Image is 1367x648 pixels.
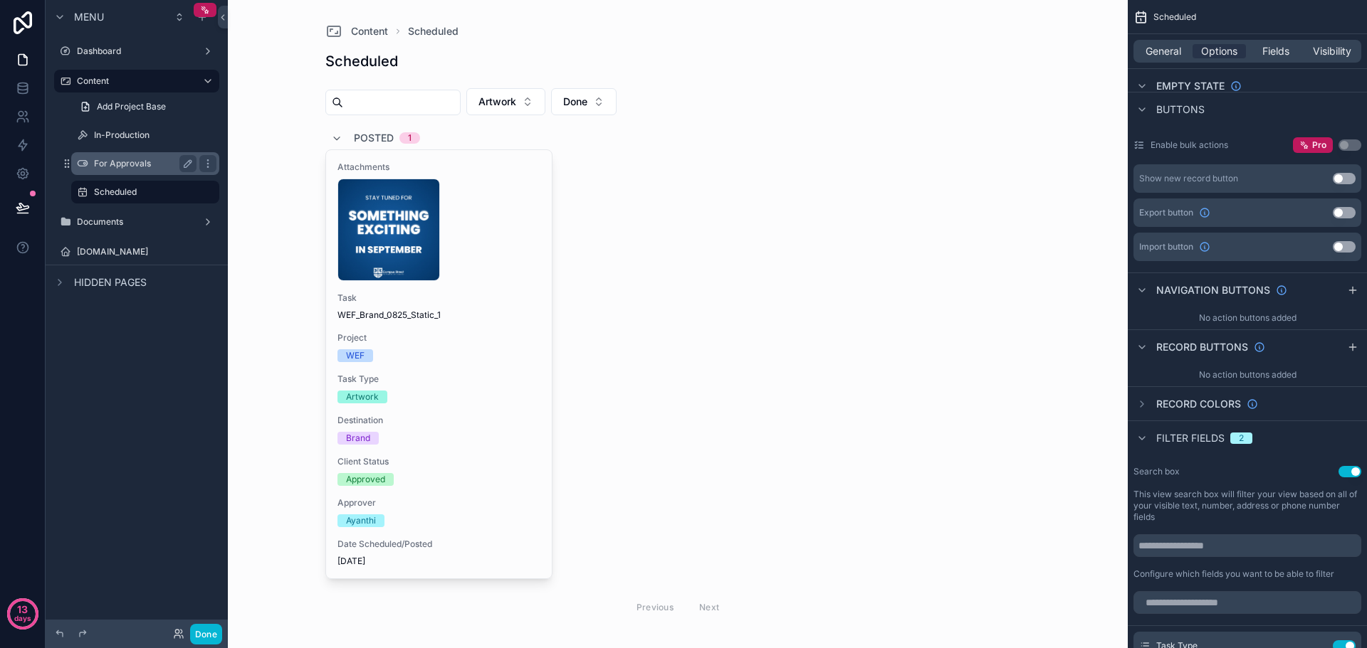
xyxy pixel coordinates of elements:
[190,624,222,644] button: Done
[1153,11,1196,23] span: Scheduled
[1312,139,1326,151] span: Pro
[71,124,219,147] a: In-Production
[97,101,166,112] span: Add Project Base
[74,10,104,24] span: Menu
[14,608,31,628] p: days
[1128,363,1367,386] div: No action buttons added
[1156,102,1205,117] span: Buttons
[1156,340,1248,354] span: Record buttons
[1313,44,1351,58] span: Visibility
[77,216,197,228] label: Documents
[1139,241,1193,253] span: Import button
[1133,568,1334,580] label: Configure which fields you want to be able to filter
[1201,44,1237,58] span: Options
[71,181,219,203] a: Scheduled
[1128,307,1367,329] div: No action buttons added
[1151,139,1228,151] label: Enable bulk actions
[77,246,216,257] label: [DOMAIN_NAME]
[94,129,216,141] label: In-Production
[1156,397,1241,411] span: Record colors
[77,75,191,87] label: Content
[71,152,219,175] a: For Approvals
[1146,44,1181,58] span: General
[74,275,147,290] span: Hidden pages
[1239,432,1244,444] div: 2
[1156,283,1270,297] span: Navigation buttons
[1133,466,1180,477] label: Search box
[1262,44,1289,58] span: Fields
[1139,207,1193,218] span: Export button
[77,46,197,57] label: Dashboard
[54,40,219,63] a: Dashboard
[94,186,211,198] label: Scheduled
[54,240,219,263] a: [DOMAIN_NAME]
[1133,489,1361,523] label: This view search box will filter your view based on all of your visible text, number, address or ...
[1156,431,1225,445] span: Filter fields
[54,211,219,233] a: Documents
[54,70,219,92] a: Content
[71,95,219,118] a: Add Project Base
[94,158,191,169] label: For Approvals
[1139,173,1238,184] div: Show new record button
[1156,79,1225,93] span: Empty state
[17,602,28,617] p: 13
